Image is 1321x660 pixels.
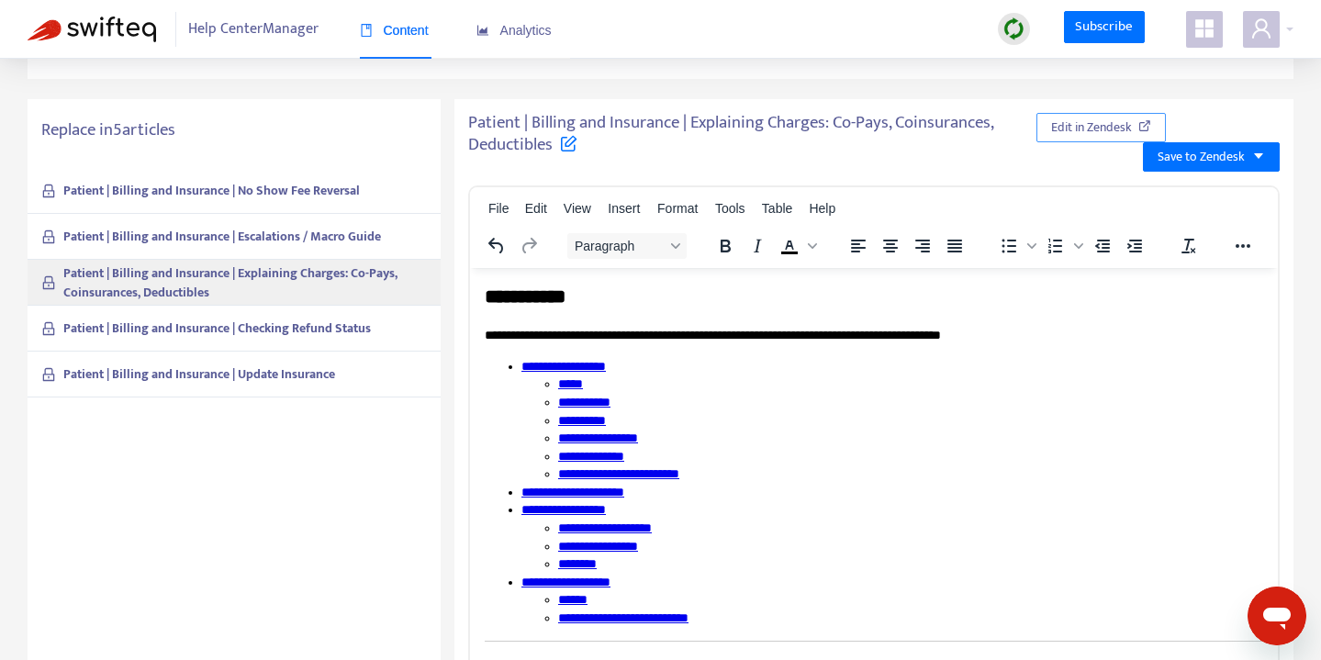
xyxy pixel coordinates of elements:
button: Align center [875,233,906,259]
button: Decrease indent [1087,233,1118,259]
span: user [1250,17,1272,39]
span: View [564,201,591,216]
span: caret-down [1252,150,1265,162]
span: area-chart [476,24,489,37]
button: Align left [843,233,874,259]
iframe: Button to launch messaging window [1248,587,1306,645]
button: Justify [939,233,970,259]
span: lock [41,229,56,244]
span: Content [360,23,429,38]
span: Format [657,201,698,216]
a: Subscribe [1064,11,1145,44]
button: Italic [742,233,773,259]
img: Swifteq [28,17,156,42]
button: Save to Zendeskcaret-down [1143,142,1280,172]
strong: Patient | Billing and Insurance | Escalations / Macro Guide [63,226,381,247]
span: File [488,201,509,216]
span: Tools [715,201,745,216]
span: lock [41,321,56,336]
button: Clear formatting [1173,233,1204,259]
img: sync.dc5367851b00ba804db3.png [1002,17,1025,40]
span: Help [809,201,835,216]
button: Redo [513,233,544,259]
button: Bold [710,233,741,259]
strong: Patient | Billing and Insurance | Checking Refund Status [63,318,371,339]
div: Text color Black [774,233,820,259]
span: lock [41,367,56,382]
strong: Patient | Billing and Insurance | Update Insurance [63,364,335,385]
span: appstore [1193,17,1215,39]
span: book [360,24,373,37]
button: Block Paragraph [567,233,687,259]
span: Table [762,201,792,216]
h5: Patient | Billing and Insurance | Explaining Charges: Co-Pays, Coinsurances, Deductibles [468,113,1036,165]
button: Edit in Zendesk [1036,113,1167,142]
span: Help Center Manager [188,12,319,47]
span: Analytics [476,23,552,38]
button: Undo [481,233,512,259]
button: Align right [907,233,938,259]
span: Save to Zendesk [1158,147,1245,167]
div: Bullet list [993,233,1039,259]
div: Numbered list [1040,233,1086,259]
span: Paragraph [575,239,665,253]
span: Edit [525,201,547,216]
span: Insert [608,201,640,216]
strong: Patient | Billing and Insurance | Explaining Charges: Co-Pays, Coinsurances, Deductibles [63,263,397,303]
strong: Patient | Billing and Insurance | No Show Fee Reversal [63,180,360,201]
span: lock [41,275,56,290]
span: lock [41,184,56,198]
button: Reveal or hide additional toolbar items [1227,233,1259,259]
button: Increase indent [1119,233,1150,259]
span: Edit in Zendesk [1051,117,1132,138]
h5: Replace in 5 articles [41,120,427,141]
